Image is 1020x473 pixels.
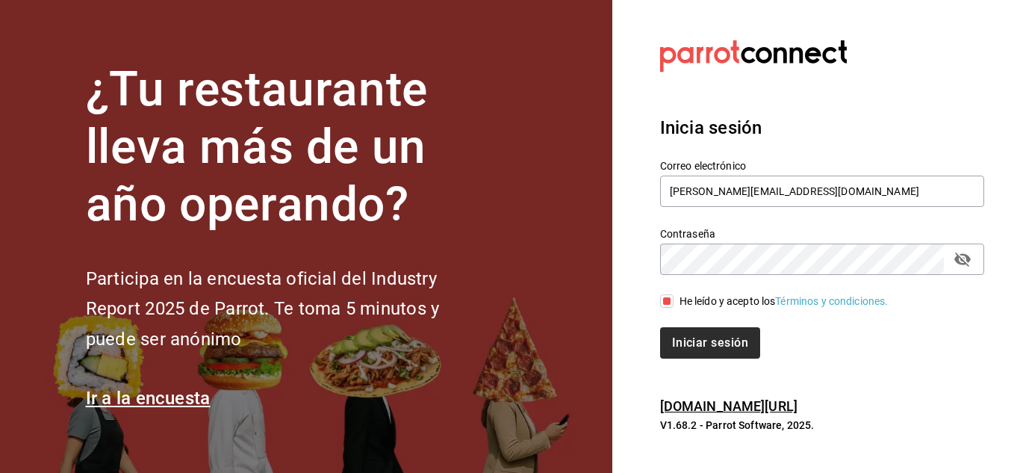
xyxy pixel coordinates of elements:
a: Términos y condiciones. [775,295,888,307]
a: [DOMAIN_NAME][URL] [660,398,797,414]
a: Ir a la encuesta [86,388,211,409]
h3: Inicia sesión [660,114,984,141]
label: Contraseña [660,229,984,239]
button: passwordField [950,247,975,272]
label: Correo electrónico [660,161,984,171]
button: Iniciar sesión [660,327,760,359]
p: V1.68.2 - Parrot Software, 2025. [660,418,984,433]
div: He leído y acepto los [680,294,889,309]
h1: ¿Tu restaurante lleva más de un año operando? [86,61,489,233]
input: Ingresa tu correo electrónico [660,176,984,207]
h2: Participa en la encuesta oficial del Industry Report 2025 de Parrot. Te toma 5 minutos y puede se... [86,264,489,355]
